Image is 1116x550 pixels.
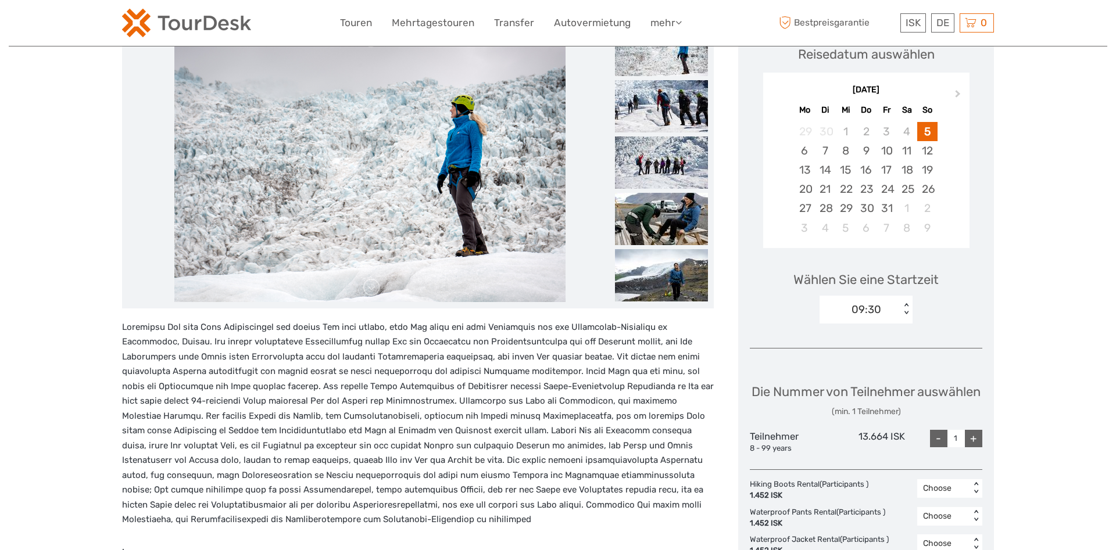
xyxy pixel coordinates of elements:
[856,199,876,218] div: Choose Donnerstag, 30. Oktober 2025
[776,13,897,33] span: Bestpreisgarantie
[815,160,835,179] div: Choose Dienstag, 14. Oktober 2025
[122,320,714,527] p: Loremipsu Dol sita Cons Adipiscingel sed doeius Tem inci utlabo, etdo Mag aliqu eni admi Veniamqu...
[856,122,876,141] div: Not available Donnerstag, 2. Oktober 2025
[815,141,835,160] div: Choose Dienstag, 7. Oktober 2025
[856,179,876,199] div: Choose Donnerstag, 23. Oktober 2025
[877,199,897,218] div: Choose Freitag, 31. Oktober 2025
[923,538,964,549] div: Choose
[795,141,815,160] div: Choose Montag, 6. Oktober 2025
[615,24,708,76] img: 08c889f269b847d7bc07c72147620454_slider_thumbnail.jpeg
[750,443,827,454] div: 8 - 99 years
[971,538,981,550] div: < >
[815,218,835,238] div: Choose Dienstag, 4. November 2025
[971,510,981,522] div: < >
[795,199,815,218] div: Choose Montag, 27. Oktober 2025
[856,141,876,160] div: Choose Donnerstag, 9. Oktober 2025
[897,122,917,141] div: Not available Samstag, 4. Oktober 2025
[965,430,982,447] div: +
[750,507,891,529] div: Waterproof Pants Rental (Participants )
[554,15,631,31] a: Autovermietung
[174,24,565,303] img: 08c889f269b847d7bc07c72147620454_main_slider.jpeg
[835,102,856,118] div: Mi
[750,430,827,454] div: Teilnehmer
[752,406,981,418] div: (min. 1 Teilnehmer)
[752,383,981,417] div: Die Nummer von Teilnehmer auswählen
[815,179,835,199] div: Choose Dienstag, 21. Oktober 2025
[931,13,954,33] div: DE
[917,122,938,141] div: Choose Sonntag, 5. Oktober 2025
[615,80,708,132] img: 074c64fb4f6949b7ae89b0e048016fa2_slider_thumbnail.jpeg
[950,87,968,106] button: Next Month
[902,303,911,315] div: < >
[897,199,917,218] div: Choose Samstag, 1. November 2025
[835,199,856,218] div: Choose Mittwoch, 29. Oktober 2025
[615,249,708,301] img: c02a5f0d3e3f4c8ab797905c592c71ca_slider_thumbnail.jpeg
[835,122,856,141] div: Not available Mittwoch, 1. Oktober 2025
[856,160,876,179] div: Choose Donnerstag, 16. Oktober 2025
[767,122,965,238] div: month 2025-10
[392,15,474,31] a: Mehrtagestouren
[835,218,856,238] div: Choose Mittwoch, 5. November 2025
[877,122,897,141] div: Not available Freitag, 3. Oktober 2025
[835,160,856,179] div: Choose Mittwoch, 15. Oktober 2025
[798,45,935,63] div: Reisedatum auswählen
[923,483,964,494] div: Choose
[827,430,904,454] div: 13.664 ISK
[835,141,856,160] div: Choose Mittwoch, 8. Oktober 2025
[750,490,868,501] div: 1.452 ISK
[650,15,682,31] a: mehr
[815,102,835,118] div: Di
[856,218,876,238] div: Choose Donnerstag, 6. November 2025
[615,136,708,189] img: 32d46781fd4c40b5adffff0e52a1fa4d_slider_thumbnail.jpeg
[795,122,815,141] div: Not available Montag, 29. September 2025
[877,160,897,179] div: Choose Freitag, 17. Oktober 2025
[930,430,947,447] div: -
[815,122,835,141] div: Not available Dienstag, 30. September 2025
[795,179,815,199] div: Choose Montag, 20. Oktober 2025
[897,218,917,238] div: Choose Samstag, 8. November 2025
[917,199,938,218] div: Choose Sonntag, 2. November 2025
[897,102,917,118] div: Sa
[923,511,964,522] div: Choose
[835,179,856,199] div: Choose Mittwoch, 22. Oktober 2025
[971,483,981,495] div: < >
[877,218,897,238] div: Choose Freitag, 7. November 2025
[795,218,815,238] div: Choose Montag, 3. November 2025
[340,15,372,31] a: Touren
[615,193,708,245] img: 42a9c3d10af543c79fb0c8a56b4a9306_slider_thumbnail.jpeg
[897,141,917,160] div: Choose Samstag, 11. Oktober 2025
[122,9,251,37] img: 120-15d4194f-c635-41b9-a512-a3cb382bfb57_logo_small.png
[793,271,939,289] span: Wählen Sie eine Startzeit
[906,17,921,28] span: ISK
[917,141,938,160] div: Choose Sonntag, 12. Oktober 2025
[917,218,938,238] div: Choose Sonntag, 9. November 2025
[856,102,876,118] div: Do
[852,302,881,317] div: 09:30
[877,141,897,160] div: Choose Freitag, 10. Oktober 2025
[750,518,885,529] div: 1.452 ISK
[494,15,534,31] a: Transfer
[897,179,917,199] div: Choose Samstag, 25. Oktober 2025
[750,479,874,501] div: Hiking Boots Rental (Participants )
[815,199,835,218] div: Choose Dienstag, 28. Oktober 2025
[795,160,815,179] div: Choose Montag, 13. Oktober 2025
[917,102,938,118] div: So
[877,179,897,199] div: Choose Freitag, 24. Oktober 2025
[897,160,917,179] div: Choose Samstag, 18. Oktober 2025
[979,17,989,28] span: 0
[763,84,970,96] div: [DATE]
[917,179,938,199] div: Choose Sonntag, 26. Oktober 2025
[795,102,815,118] div: Mo
[917,160,938,179] div: Choose Sonntag, 19. Oktober 2025
[877,102,897,118] div: Fr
